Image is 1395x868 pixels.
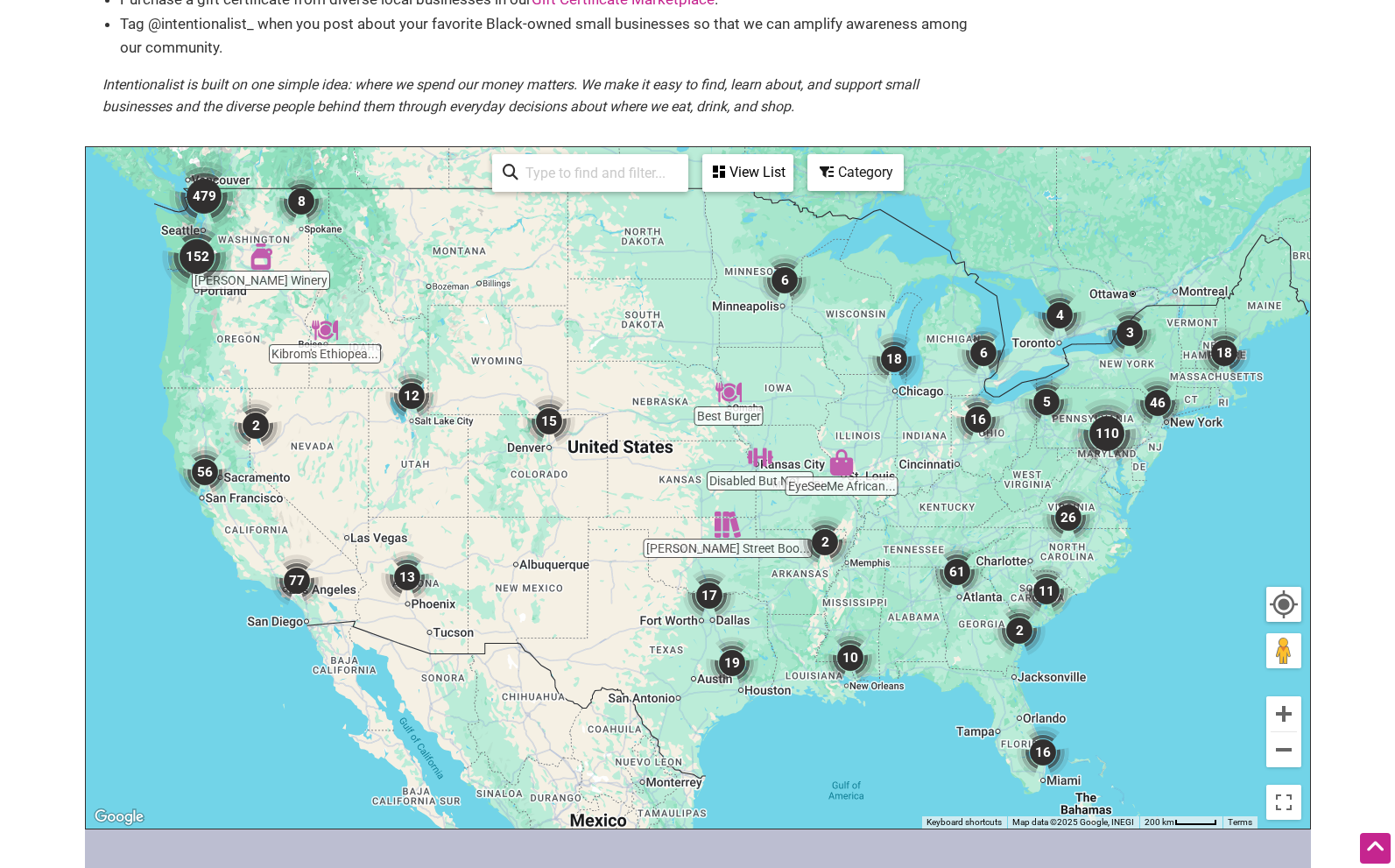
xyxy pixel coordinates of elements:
[1042,491,1095,544] div: 26
[799,516,851,568] div: 2
[1012,817,1134,827] span: Map data ©2025 Google, INEGI
[828,449,855,476] div: EyeSeeMe African American Children's Bookstore
[993,604,1046,657] div: 2
[385,370,438,422] div: 12
[1072,399,1142,469] div: 110
[715,379,742,406] div: Best Burger
[492,154,688,192] div: Type to search and filter
[312,317,338,343] div: Kibrom's Ethiopean & Eritrean Food
[931,546,983,598] div: 61
[1139,816,1222,829] button: Map Scale: 200 km per 45 pixels
[704,156,792,189] div: View List
[952,393,1004,446] div: 16
[1266,732,1301,767] button: Zoom out
[957,327,1010,379] div: 6
[90,806,148,829] a: Open this area in Google Maps (opens a new window)
[102,76,919,116] em: Intentionalist is built on one simple idea: where we spend our money matters. We make it easy to ...
[1266,633,1301,668] button: Drag Pegman onto the map to open Street View
[702,154,793,192] div: See a list of the visible businesses
[1020,376,1073,428] div: 5
[248,243,274,270] div: Frichette Winery
[868,333,920,385] div: 18
[1017,726,1069,779] div: 16
[1266,587,1301,622] button: Your Location
[706,637,758,689] div: 19
[1360,833,1391,864] div: Scroll Back to Top
[926,816,1002,829] button: Keyboard shortcuts
[523,395,575,448] div: 15
[275,175,328,228] div: 8
[1265,785,1300,820] button: Toggle fullscreen view
[120,12,978,60] li: Tag @intentionalist_ when you post about your favorite Black-owned small businesses so that we ca...
[683,569,736,622] div: 17
[179,446,231,498] div: 56
[1131,377,1184,429] div: 46
[1145,817,1174,827] span: 200 km
[518,156,678,190] input: Type to find and filter...
[271,554,323,607] div: 77
[824,632,877,684] div: 10
[1103,307,1156,359] div: 3
[1266,696,1301,731] button: Zoom in
[1020,565,1073,617] div: 11
[229,399,282,452] div: 2
[169,161,239,231] div: 479
[809,156,902,189] div: Category
[807,154,904,191] div: Filter by category
[1198,327,1251,379] div: 18
[90,806,148,829] img: Google
[1228,817,1252,827] a: Terms
[162,222,232,292] div: 152
[1033,289,1086,342] div: 4
[381,551,433,603] div: 13
[758,254,811,307] div: 6
[715,512,741,538] div: Fulton Street Books & Coffee
[747,444,773,470] div: Disabled But Not Really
